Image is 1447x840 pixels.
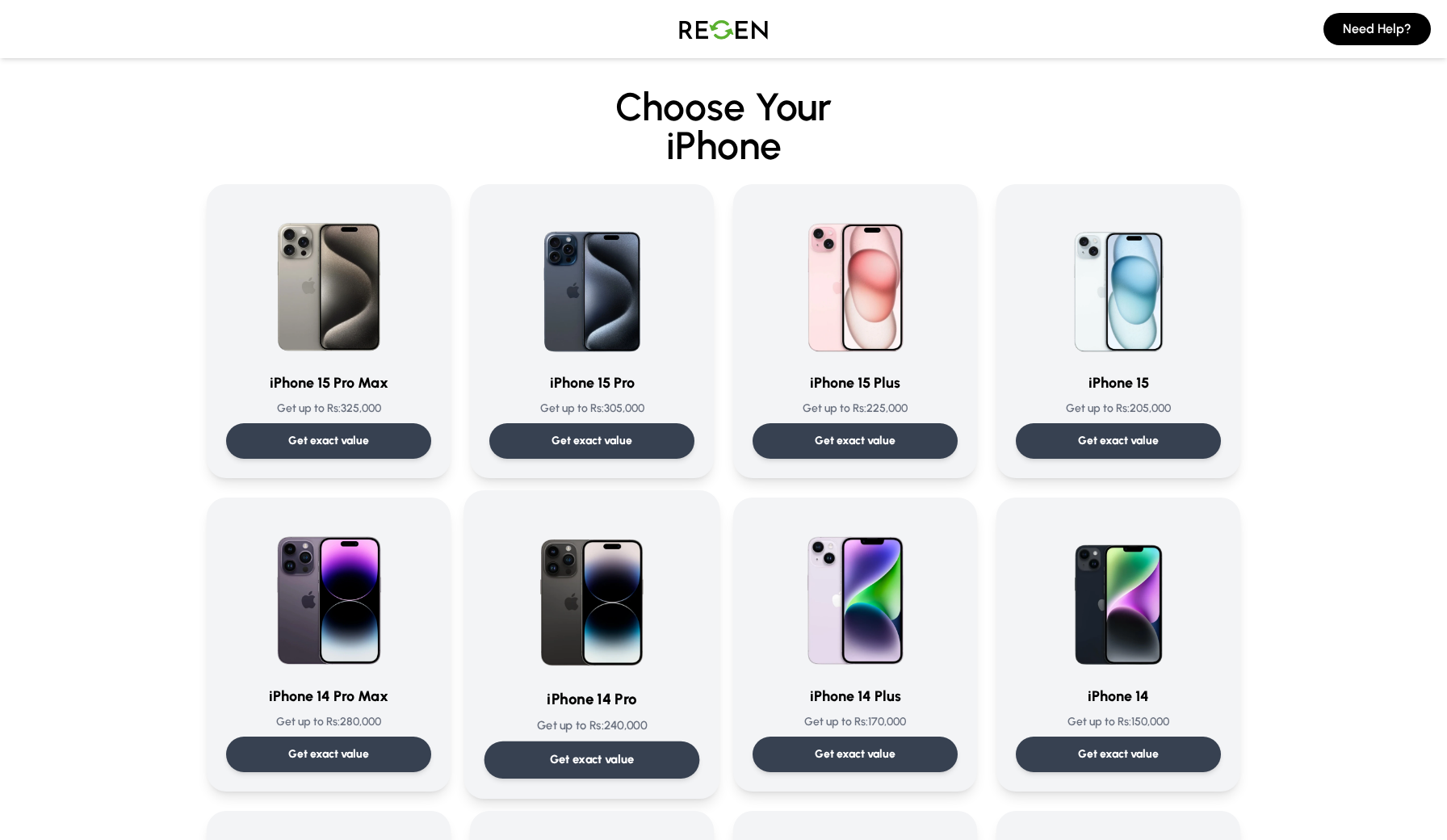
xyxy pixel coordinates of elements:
p: Get exact value [288,433,369,449]
img: iPhone 14 Plus [778,517,933,672]
p: Get exact value [550,751,635,768]
h3: iPhone 15 Plus [753,372,958,394]
img: iPhone 15 Pro Max [251,204,406,359]
img: Logo [667,6,780,52]
h3: iPhone 15 Pro Max [226,372,431,394]
h3: iPhone 15 [1016,372,1221,394]
h3: iPhone 14 Pro [484,687,700,711]
p: Get up to Rs: 170,000 [753,714,958,730]
p: Get up to Rs: 280,000 [226,714,431,730]
p: Get up to Rs: 240,000 [484,717,700,734]
img: iPhone 14 Pro [510,510,673,674]
img: iPhone 15 [1041,204,1196,359]
span: Choose Your [615,83,832,130]
button: Need Help? [1323,13,1431,45]
p: Get exact value [552,433,632,449]
img: iPhone 15 Pro [514,204,669,359]
h3: iPhone 14 [1016,685,1221,708]
p: Get up to Rs: 225,000 [753,401,958,417]
p: Get exact value [1078,433,1159,449]
h3: iPhone 14 Plus [753,685,958,708]
p: Get up to Rs: 305,000 [489,401,694,417]
p: Get exact value [1078,746,1159,762]
h3: iPhone 15 Pro [489,372,694,394]
p: Get up to Rs: 205,000 [1016,401,1221,417]
img: iPhone 14 Pro Max [251,517,406,672]
p: Get up to Rs: 150,000 [1016,714,1221,730]
h3: iPhone 14 Pro Max [226,685,431,708]
p: Get exact value [815,433,895,449]
img: iPhone 15 Plus [778,204,933,359]
p: Get up to Rs: 325,000 [226,401,431,417]
img: iPhone 14 [1041,517,1196,672]
p: Get exact value [815,746,895,762]
p: Get exact value [288,746,369,762]
span: iPhone [120,126,1327,165]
